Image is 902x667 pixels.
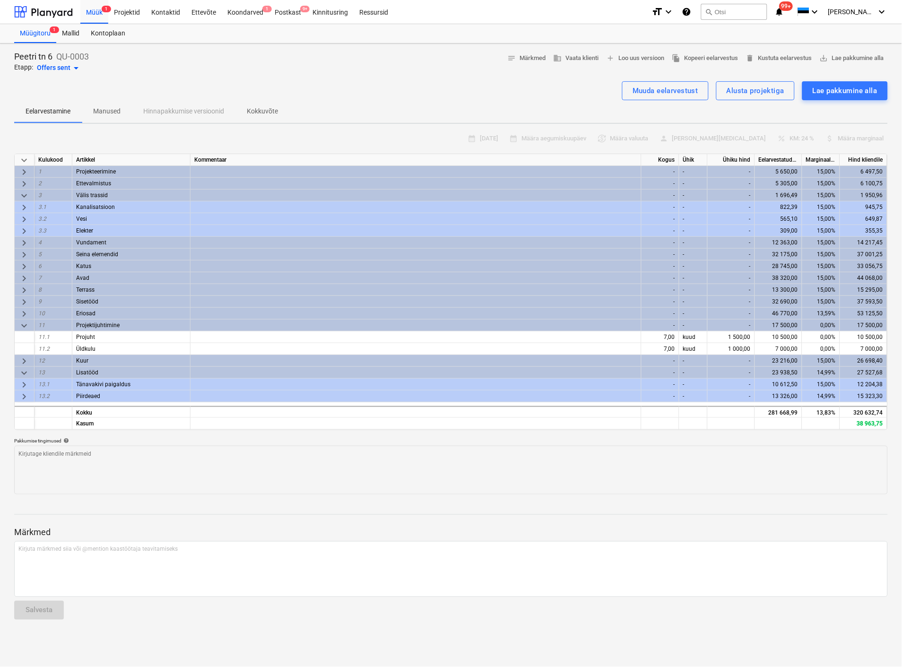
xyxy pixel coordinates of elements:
[708,237,755,249] div: -
[708,225,755,237] div: -
[708,343,755,355] div: 1 000,00
[802,406,840,418] div: 13,83%
[76,192,108,199] span: Välis trassid
[679,213,708,225] div: -
[708,308,755,320] div: -
[642,213,679,225] div: -
[18,190,30,201] span: Ahenda kategooria
[708,296,755,308] div: -
[679,320,708,331] div: -
[18,273,30,284] span: Laienda kategooriat
[76,275,89,281] span: Avad
[37,62,82,74] div: Offers sent
[755,154,802,166] div: Eelarvestatud maksumus
[840,390,887,402] div: 15 323,30
[642,296,679,308] div: -
[840,178,887,190] div: 6 100,75
[61,438,69,443] span: help
[76,286,95,293] span: Terrass
[755,249,802,260] div: 32 175,00
[38,204,46,210] span: 3.1
[663,6,675,17] i: keyboard_arrow_down
[820,54,828,62] span: save_alt
[755,367,802,379] div: 23 938,50
[18,308,30,320] span: Laienda kategooriat
[755,308,802,320] div: 46 770,00
[14,51,52,62] p: Peetri tn 6
[840,166,887,178] div: 6 497,50
[802,260,840,272] div: 15,00%
[642,166,679,178] div: -
[840,379,887,390] div: 12 204,38
[840,406,887,418] div: 320 632,74
[38,393,50,399] span: 13.2
[14,24,56,43] a: Müügitoru1
[802,320,840,331] div: 0,00%
[642,367,679,379] div: -
[508,54,516,62] span: notes
[802,272,840,284] div: 15,00%
[191,154,642,166] div: Kommentaar
[642,178,679,190] div: -
[38,192,42,199] span: 3
[14,62,33,74] p: Etapp:
[679,296,708,308] div: -
[642,237,679,249] div: -
[802,201,840,213] div: 15,00%
[85,24,131,43] div: Kontoplaan
[642,201,679,213] div: -
[840,296,887,308] div: 37 593,50
[554,53,599,64] span: Vaata klienti
[72,154,191,166] div: Artikkel
[679,308,708,320] div: -
[755,213,802,225] div: 565,10
[708,260,755,272] div: -
[642,249,679,260] div: -
[18,202,30,213] span: Laienda kategooriat
[802,355,840,367] div: 15,00%
[679,367,708,379] div: -
[679,260,708,272] div: -
[642,343,679,355] div: 7,00
[802,343,840,355] div: 0,00%
[708,379,755,390] div: -
[76,346,95,352] span: Üldkulu
[755,331,802,343] div: 10 500,00
[840,367,887,379] div: 27 527,68
[809,6,821,17] i: keyboard_arrow_down
[76,393,100,399] span: Piirdeaed
[840,320,887,331] div: 17 500,00
[708,355,755,367] div: -
[679,178,708,190] div: -
[76,334,95,340] span: Projuht
[38,286,42,293] span: 8
[18,296,30,308] span: Laienda kategooriat
[679,379,708,390] div: -
[682,6,692,17] i: Abikeskus
[642,379,679,390] div: -
[18,320,30,331] span: Ahenda kategooria
[708,166,755,178] div: -
[38,239,42,246] span: 4
[50,26,59,33] span: 1
[38,251,42,258] span: 5
[76,369,98,376] span: Lisatööd
[755,272,802,284] div: 38 320,00
[742,51,816,66] button: Kustuta eelarvestus
[840,284,887,296] div: 15 295,00
[38,322,45,329] span: 11
[38,369,45,376] span: 13
[679,190,708,201] div: -
[802,390,840,402] div: 14,99%
[70,62,82,74] span: arrow_drop_down
[802,379,840,390] div: 15,00%
[755,379,802,390] div: 10 612,50
[755,343,802,355] div: 7 000,00
[716,81,795,100] button: Alusta projektiga
[855,622,902,667] div: Vestlusvidin
[708,284,755,296] div: -
[38,216,46,222] span: 3.2
[262,6,272,12] span: 1
[802,237,840,249] div: 15,00%
[642,331,679,343] div: 7,00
